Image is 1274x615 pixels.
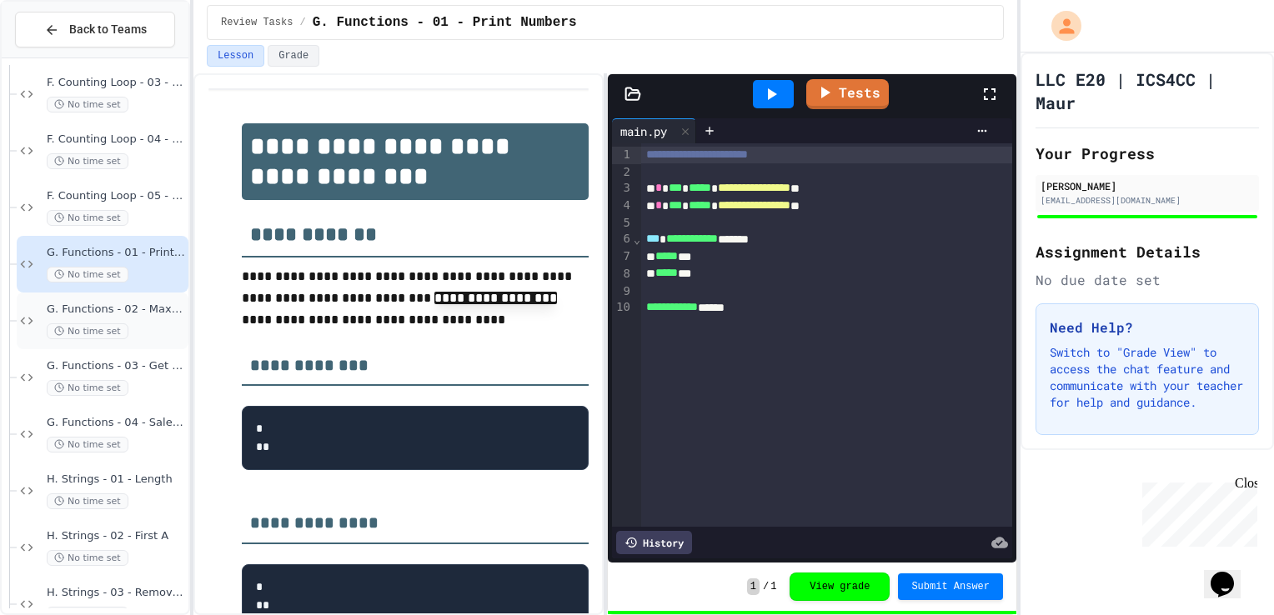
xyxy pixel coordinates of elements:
[1041,178,1254,193] div: [PERSON_NAME]
[770,580,776,593] span: 1
[47,529,185,543] span: H. Strings - 02 - First A
[790,572,890,601] button: View grade
[47,210,128,226] span: No time set
[1034,7,1086,45] div: My Account
[1050,317,1245,337] h3: Need Help?
[1036,240,1259,263] h2: Assignment Details
[612,231,633,248] div: 6
[47,359,185,373] span: G. Functions - 03 - Get Average
[15,12,175,47] button: Back to Teams
[806,79,889,109] a: Tests
[47,472,185,487] span: H. Strings - 01 - Length
[911,580,990,593] span: Submit Answer
[1041,194,1254,207] div: [EMAIL_ADDRESS][DOMAIN_NAME]
[612,248,633,266] div: 7
[612,180,633,197] div: 3
[221,16,293,29] span: Review Tasks
[1036,67,1259,114] h1: LLC E20 | ICS4CC | Maur
[763,580,769,593] span: /
[612,215,633,232] div: 5
[313,12,577,32] span: G. Functions - 01 - Print Numbers
[47,302,185,317] span: G. Functions - 02 - Max Number
[47,246,185,260] span: G. Functions - 01 - Print Numbers
[1204,548,1257,598] iframe: chat widget
[47,416,185,430] span: G. Functions - 04 - Sale Price
[47,380,128,396] span: No time set
[1036,142,1259,165] h2: Your Progress
[47,153,128,169] span: No time set
[612,164,633,181] div: 2
[207,45,264,67] button: Lesson
[47,132,185,147] span: F. Counting Loop - 04 - Printing Patterns
[7,7,115,106] div: Chat with us now!Close
[616,531,692,554] div: History
[898,573,1003,600] button: Submit Answer
[633,232,641,246] span: Fold line
[612,122,675,140] div: main.py
[612,118,696,143] div: main.py
[612,299,633,317] div: 10
[1136,476,1257,547] iframe: chat widget
[612,266,633,283] div: 8
[47,97,128,112] span: No time set
[47,550,128,566] span: No time set
[612,283,633,300] div: 9
[299,16,305,29] span: /
[47,493,128,509] span: No time set
[47,76,185,90] span: F. Counting Loop - 03 - Count up by 4
[47,586,185,600] span: H. Strings - 03 - Remove First Character
[1036,270,1259,290] div: No due date set
[612,147,633,164] div: 1
[268,45,319,67] button: Grade
[69,21,147,38] span: Back to Teams
[1050,344,1245,411] p: Switch to "Grade View" to access the chat feature and communicate with your teacher for help and ...
[47,323,128,339] span: No time set
[47,189,185,203] span: F. Counting Loop - 05 - Timestable
[612,197,633,215] div: 4
[747,578,760,595] span: 1
[47,267,128,282] span: No time set
[47,437,128,452] span: No time set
